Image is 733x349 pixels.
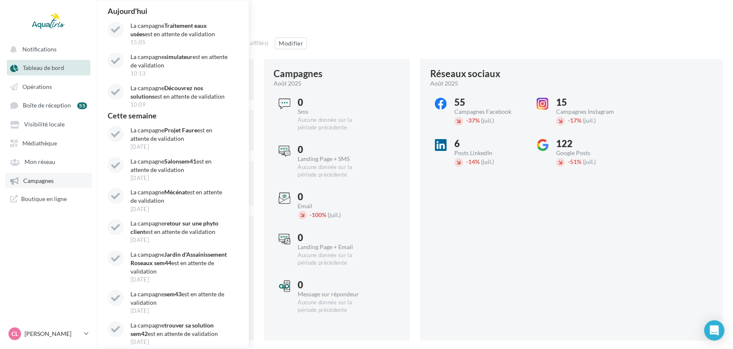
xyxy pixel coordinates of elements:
[130,219,228,236] p: La campagne est en attente de validation
[298,299,369,314] div: Aucune donnée sur la période précédente
[556,139,627,148] div: 122
[5,173,92,188] a: Campagnes
[5,154,92,169] a: Mon réseau
[130,144,149,150] span: [DATE]
[5,97,92,113] a: Boîte de réception 55
[274,69,323,78] div: Campagnes
[556,109,627,115] div: Campagnes Instagram
[22,140,57,147] span: Médiathèque
[22,46,57,53] span: Notifications
[298,116,369,132] div: Aucune donnée sur la période précédente
[274,79,302,88] span: août 2025
[130,188,228,205] p: La campagne est en attente de validation
[11,330,18,338] span: CL
[298,164,369,179] div: Aucune donnée sur la période précédente
[130,277,149,282] span: [DATE]
[583,117,596,124] span: (juil.)
[130,308,149,314] span: [DATE]
[481,117,494,124] span: (juil.)
[5,41,89,56] button: Notifications Aujourd'hui La campagneTraitement eaux uséesest en attente de validation 15:05 La c...
[454,150,525,156] div: Posts LinkedIn
[275,38,307,49] button: Modifier
[130,53,228,70] p: La campagne est en attente de validation
[164,158,196,165] strong: Salonsem41
[130,290,228,307] p: La campagne est en attente de validation
[583,158,596,165] span: (juil.)
[164,126,197,134] strong: Projet Faure
[7,326,90,342] a: CL [PERSON_NAME]
[5,79,92,94] a: Opérations
[130,321,228,338] p: La campagne est en attente de validation
[130,21,228,38] p: La campagne est en attente de validation
[298,156,369,162] div: Landing Page + SMS
[240,40,269,46] div: (68 affiliés)
[130,40,146,45] span: 15:05
[130,84,228,101] p: La campagne est en attente de validation
[466,117,468,124] span: -
[107,13,723,26] div: Tableau de bord
[130,126,228,143] p: La campagne est en attente de validation
[130,71,146,76] span: 10:13
[466,158,480,165] span: 14%
[310,211,327,218] span: 100%
[24,330,81,338] p: [PERSON_NAME]
[568,158,570,165] span: -
[130,102,146,107] span: 10:09
[23,64,64,72] span: Tableau de bord
[130,220,218,235] strong: retour sur une phyto client
[130,237,149,243] span: [DATE]
[568,158,581,165] span: 51%
[5,191,92,206] a: Boutique en ligne
[21,195,67,203] span: Boutique en ligne
[454,98,525,107] div: 55
[298,145,369,154] div: 0
[24,121,65,128] span: Visibilité locale
[298,244,369,250] div: Landing Page + Email
[5,60,92,75] a: Tableau de bord
[164,53,193,60] strong: simulateur
[568,117,570,124] span: -
[568,117,581,124] span: 17%
[104,112,243,119] div: Cette semaine
[298,280,369,290] div: 0
[298,98,369,107] div: 0
[23,102,71,109] span: Boîte de réception
[454,109,525,115] div: Campagnes Facebook
[298,233,369,242] div: 0
[130,250,228,276] p: La campagne est en attente de validation
[298,203,369,209] div: Email
[704,320,725,341] div: Open Intercom Messenger
[5,116,92,132] a: Visibilité locale
[556,150,627,156] div: Google Posts
[77,102,87,109] div: 55
[130,251,227,266] strong: Jardin d'Assainissement Roseaux sem44
[430,69,500,78] div: Réseaux sociaux
[481,158,494,165] span: (juil.)
[5,135,92,150] a: Médiathèque
[466,158,468,165] span: -
[130,339,149,345] span: [DATE]
[466,117,480,124] span: 37%
[298,192,369,201] div: 0
[23,177,54,184] span: Campagnes
[310,211,312,218] span: -
[164,290,182,298] strong: sem43
[24,158,55,166] span: Mon réseau
[130,322,214,337] strong: trouver sa solution sem42
[298,291,369,297] div: Message sur répondeur
[130,207,149,212] span: [DATE]
[130,84,203,100] strong: Découvrez nos solutions
[328,211,341,218] span: (juil.)
[130,22,207,38] strong: Traitement eaux usées
[556,98,627,107] div: 15
[454,139,525,148] div: 6
[164,188,187,196] strong: Mécénat
[104,7,243,15] div: Aujourd'hui
[130,175,149,181] span: [DATE]
[22,83,52,90] span: Opérations
[430,79,458,88] span: août 2025
[130,157,228,174] p: La campagne est en attente de validation
[298,252,369,267] div: Aucune donnée sur la période précédente
[298,109,369,115] div: Sms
